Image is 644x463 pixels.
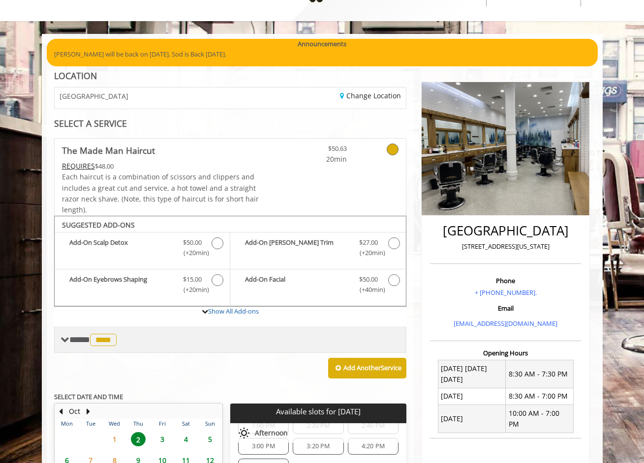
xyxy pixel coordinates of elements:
span: Each haircut is a combination of scissors and clippers and includes a great cut and service, a ho... [62,172,259,214]
span: 20min [289,154,347,165]
label: Add-On Facial [235,274,401,297]
a: + [PHONE_NUMBER]. [475,288,537,297]
td: Select day4 [174,429,198,450]
p: [PERSON_NAME] will be back on [DATE]. Sod is Back [DATE]. [54,49,590,59]
td: 10:00 AM - 7:00 PM [506,405,574,433]
a: Show All Add-ons [208,307,259,316]
h3: Opening Hours [430,349,581,356]
p: Available slots for [DATE] [234,407,402,416]
h2: [GEOGRAPHIC_DATA] [432,224,579,238]
div: SELECT A SERVICE [54,119,407,128]
span: 3 [155,432,170,446]
span: $27.00 [359,237,378,248]
b: SELECT DATE AND TIME [54,392,123,401]
td: 8:30 AM - 7:00 PM [506,388,574,405]
b: Add-On Scalp Detox [69,237,173,258]
td: [DATE] [438,388,506,405]
b: Add-On Eyebrows Shaping [69,274,173,295]
span: 5 [203,432,217,446]
th: Thu [126,419,150,429]
td: Select day5 [198,429,222,450]
b: SUGGESTED ADD-ONS [62,220,135,230]
b: Add Another Service [343,363,401,372]
h3: Phone [432,277,579,284]
td: Select day3 [150,429,174,450]
span: This service needs some Advance to be paid before we block your appointment [62,161,95,171]
div: 3:00 PM [238,438,289,455]
td: [DATE] [DATE] [DATE] [438,360,506,388]
span: $50.00 [183,237,202,248]
span: 2 [131,432,146,446]
span: 4 [179,432,193,446]
td: 8:30 AM - 7:30 PM [506,360,574,388]
label: Add-On Beard Trim [235,237,401,260]
a: Change Location [340,91,401,100]
b: Announcements [298,39,346,49]
span: $50.00 [359,274,378,285]
button: Oct [69,406,80,417]
b: Add-On Facial [245,274,349,295]
a: $50.63 [289,139,347,165]
p: [STREET_ADDRESS][US_STATE] [432,241,579,252]
label: Add-On Scalp Detox [60,237,225,260]
div: The Made Man Haircut Add-onS [54,216,407,307]
span: $15.00 [183,274,202,285]
span: 3:20 PM [307,442,330,450]
span: 1 [107,432,122,446]
th: Fri [150,419,174,429]
span: (+20min ) [354,248,383,258]
span: (+40min ) [354,285,383,295]
span: [GEOGRAPHIC_DATA] [60,92,128,100]
span: 3:00 PM [252,442,275,450]
button: Add AnotherService [328,358,406,378]
td: [DATE] [438,405,506,433]
label: Add-On Eyebrows Shaping [60,274,225,297]
td: Select day2 [126,429,150,450]
span: (+20min ) [178,248,207,258]
b: LOCATION [54,70,97,82]
th: Sat [174,419,198,429]
div: 3:20 PM [293,438,343,455]
b: The Made Man Haircut [62,144,155,157]
b: Add-On [PERSON_NAME] Trim [245,237,349,258]
div: $48.00 [62,161,260,172]
th: Tue [79,419,102,429]
div: 4:20 PM [348,438,399,455]
button: Next Month [85,406,92,417]
th: Wed [102,419,126,429]
span: (+20min ) [178,285,207,295]
a: [EMAIL_ADDRESS][DOMAIN_NAME] [454,319,557,328]
span: Afternoon [255,429,288,437]
td: Select day1 [102,429,126,450]
span: 4:20 PM [362,442,385,450]
th: Mon [55,419,79,429]
button: Previous Month [57,406,65,417]
img: afternoon slots [238,427,250,439]
th: Sun [198,419,222,429]
h3: Email [432,305,579,312]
